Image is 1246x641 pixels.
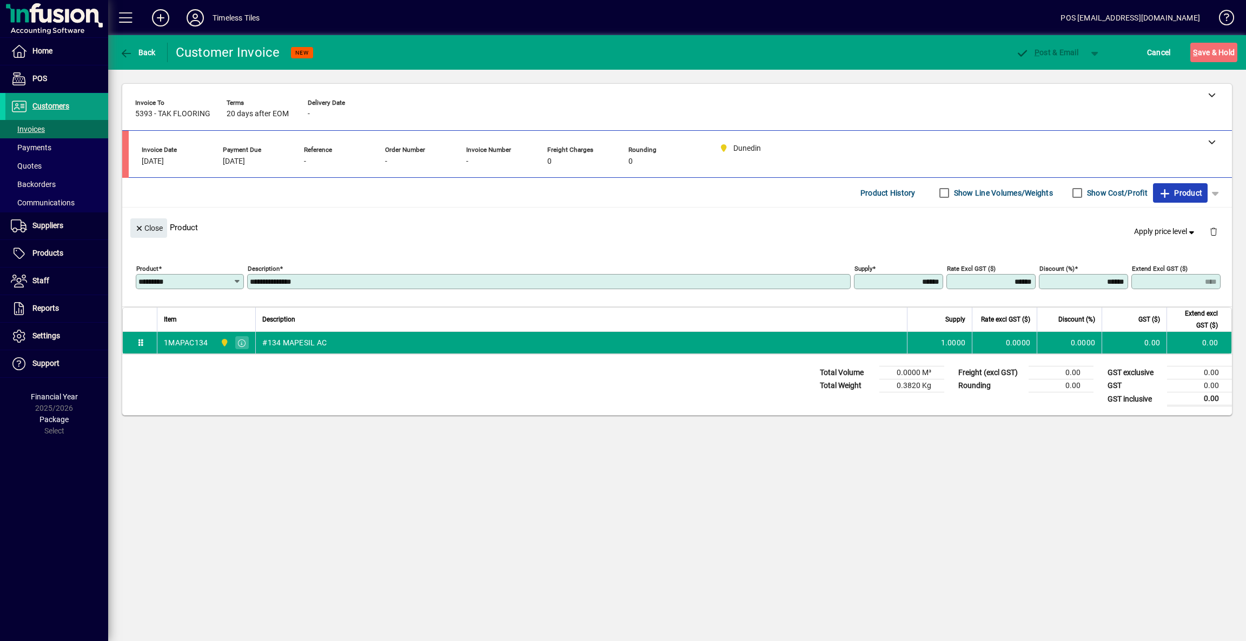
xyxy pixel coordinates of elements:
span: Staff [32,276,49,285]
button: Product [1153,183,1208,203]
div: 1MAPAC134 [164,337,208,348]
td: 0.00 [1167,379,1232,392]
span: Quotes [11,162,42,170]
a: Home [5,38,108,65]
mat-label: Description [248,265,280,272]
td: Total Weight [814,379,879,392]
span: [DATE] [142,157,164,166]
button: Save & Hold [1190,43,1237,62]
span: Settings [32,331,60,340]
span: ost & Email [1016,48,1078,57]
span: 5393 - TAK FLOORING [135,110,210,118]
span: Communications [11,198,75,207]
app-page-header-button: Close [128,223,170,232]
div: POS [EMAIL_ADDRESS][DOMAIN_NAME] [1061,9,1200,26]
td: 0.00 [1167,366,1232,379]
td: 0.0000 [1037,332,1102,353]
button: Product History [856,183,920,203]
a: POS [5,65,108,92]
button: Apply price level [1130,222,1201,242]
span: ave & Hold [1193,44,1235,61]
button: Profile [178,8,213,28]
td: 0.00 [1167,392,1232,406]
td: GST [1102,379,1167,392]
button: Post & Email [1010,43,1084,62]
button: Add [143,8,178,28]
a: Reports [5,295,108,322]
a: Staff [5,268,108,295]
span: Product [1158,184,1202,202]
span: Extend excl GST ($) [1174,308,1218,331]
span: Item [164,313,177,325]
a: Knowledge Base [1211,2,1232,37]
span: Rate excl GST ($) [981,313,1030,325]
span: Financial Year [31,392,78,401]
span: Package [39,415,69,424]
span: NEW [295,49,309,56]
td: 0.00 [1029,379,1093,392]
span: Suppliers [32,221,63,230]
span: 0 [547,157,552,166]
td: 0.00 [1029,366,1093,379]
span: Apply price level [1134,226,1197,237]
span: #134 MAPESIL AC [262,337,327,348]
div: 0.0000 [979,337,1030,348]
span: Discount (%) [1058,313,1095,325]
span: 20 days after EOM [227,110,289,118]
span: Close [135,219,163,237]
mat-label: Product [136,265,158,272]
a: Products [5,240,108,267]
td: GST inclusive [1102,392,1167,406]
span: Dunedin [217,337,230,349]
span: Backorders [11,180,56,189]
td: GST exclusive [1102,366,1167,379]
div: Product [122,208,1232,247]
button: Delete [1201,218,1227,244]
span: 0 [628,157,633,166]
span: - [308,110,310,118]
span: - [385,157,387,166]
td: Freight (excl GST) [953,366,1029,379]
a: Payments [5,138,108,157]
a: Communications [5,193,108,212]
app-page-header-button: Delete [1201,226,1227,236]
label: Show Cost/Profit [1085,188,1148,198]
button: Cancel [1144,43,1174,62]
a: Settings [5,323,108,350]
span: Description [262,313,295,325]
mat-label: Supply [854,265,872,272]
span: POS [32,74,47,83]
button: Close [130,218,167,238]
span: S [1193,48,1197,57]
td: 0.00 [1167,332,1231,353]
td: Rounding [953,379,1029,392]
span: Home [32,46,52,55]
span: [DATE] [223,157,245,166]
span: Customers [32,102,69,110]
app-page-header-button: Back [108,43,168,62]
a: Backorders [5,175,108,193]
td: 0.0000 M³ [879,366,944,379]
a: Suppliers [5,212,108,239]
td: Total Volume [814,366,879,379]
div: Customer Invoice [176,44,280,61]
span: Products [32,249,63,257]
span: Reports [32,304,59,312]
span: Product History [860,184,916,202]
span: P [1035,48,1039,57]
span: 1.0000 [941,337,966,348]
div: Timeless Tiles [213,9,260,26]
span: - [466,157,468,166]
span: Back [120,48,156,57]
a: Support [5,350,108,377]
span: Supply [945,313,965,325]
td: 0.3820 Kg [879,379,944,392]
td: 0.00 [1102,332,1167,353]
span: - [304,157,306,166]
span: Payments [11,143,51,152]
a: Quotes [5,157,108,175]
mat-label: Discount (%) [1039,265,1075,272]
mat-label: Rate excl GST ($) [947,265,996,272]
a: Invoices [5,120,108,138]
span: Invoices [11,125,45,133]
